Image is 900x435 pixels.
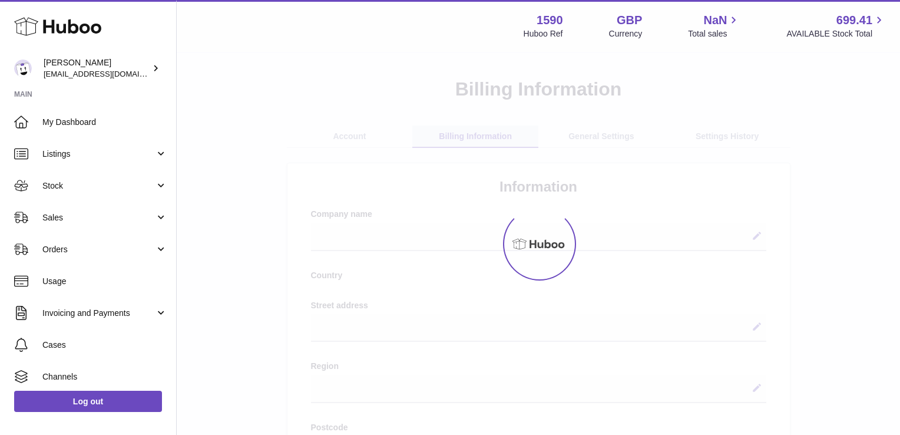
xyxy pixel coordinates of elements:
div: [PERSON_NAME] [44,57,150,80]
span: Invoicing and Payments [42,308,155,319]
span: Cases [42,340,167,351]
div: Huboo Ref [524,28,563,39]
span: Usage [42,276,167,287]
span: AVAILABLE Stock Total [786,28,886,39]
a: 699.41 AVAILABLE Stock Total [786,12,886,39]
strong: GBP [617,12,642,28]
span: [EMAIL_ADDRESS][DOMAIN_NAME] [44,69,173,78]
span: Sales [42,212,155,223]
a: Log out [14,391,162,412]
strong: 1590 [537,12,563,28]
span: My Dashboard [42,117,167,128]
span: Total sales [688,28,740,39]
a: NaN Total sales [688,12,740,39]
img: internalAdmin-1590@internal.huboo.com [14,60,32,77]
span: NaN [703,12,727,28]
div: Currency [609,28,643,39]
span: Channels [42,371,167,383]
span: 699.41 [836,12,872,28]
span: Orders [42,244,155,255]
span: Stock [42,180,155,192]
span: Listings [42,149,155,160]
